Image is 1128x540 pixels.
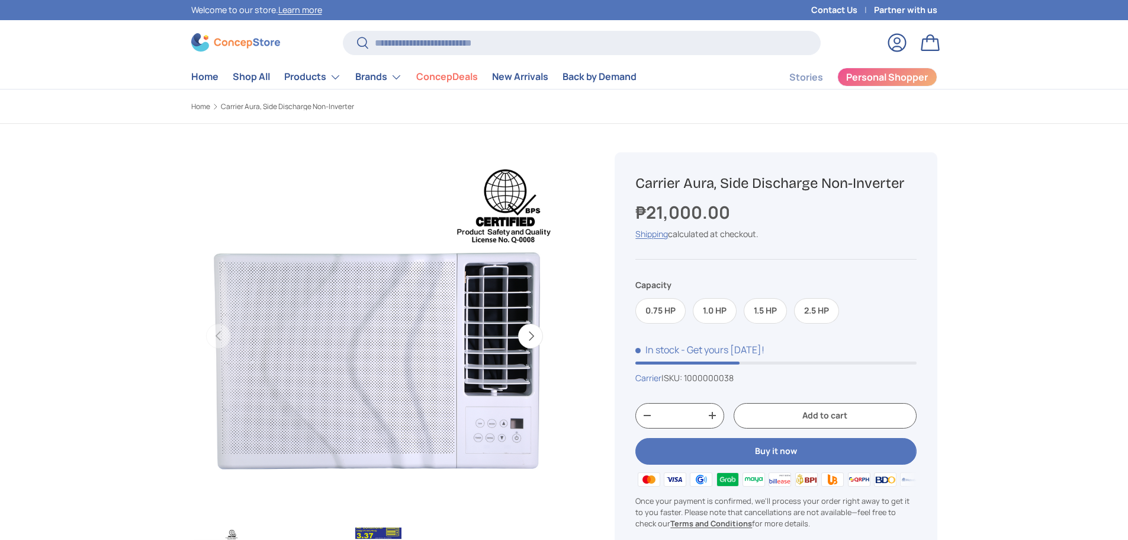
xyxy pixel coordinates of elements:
[635,372,661,384] a: Carrier
[416,65,478,88] a: ConcepDeals
[635,471,661,488] img: master
[681,343,764,356] p: - Get yours [DATE]!
[664,372,682,384] span: SKU:
[789,66,823,89] a: Stories
[278,4,322,15] a: Learn more
[684,372,734,384] span: 1000000038
[191,103,210,110] a: Home
[635,343,679,356] span: In stock
[741,471,767,488] img: maya
[661,372,734,384] span: |
[221,103,354,110] a: Carrier Aura, Side Discharge Non-Inverter
[348,65,409,89] summary: Brands
[191,101,587,112] nav: Breadcrumbs
[191,33,280,52] img: ConcepStore
[872,471,898,488] img: bdo
[793,471,820,488] img: bpi
[284,65,341,89] a: Products
[233,65,270,88] a: Shop All
[563,65,637,88] a: Back by Demand
[874,4,937,17] a: Partner with us
[837,68,937,87] a: Personal Shopper
[635,496,916,530] p: Once your payment is confirmed, we'll process your order right away to get it to you faster. Plea...
[635,438,916,465] button: Buy it now
[767,471,793,488] img: billease
[820,471,846,488] img: ubp
[670,518,752,529] a: Terms and Conditions
[635,279,671,291] legend: Capacity
[846,471,872,488] img: qrph
[635,228,916,240] div: calculated at checkout.
[191,65,218,88] a: Home
[714,471,740,488] img: grabpay
[492,65,548,88] a: New Arrivals
[191,65,637,89] nav: Primary
[846,72,928,82] span: Personal Shopper
[898,471,924,488] img: metrobank
[635,200,733,224] strong: ₱21,000.00
[662,471,688,488] img: visa
[277,65,348,89] summary: Products
[688,471,714,488] img: gcash
[761,65,937,89] nav: Secondary
[635,174,916,193] h1: Carrier Aura, Side Discharge Non-Inverter
[734,403,916,429] button: Add to cart
[811,4,874,17] a: Contact Us
[191,4,322,17] p: Welcome to our store.
[635,228,668,239] a: Shipping
[355,65,402,89] a: Brands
